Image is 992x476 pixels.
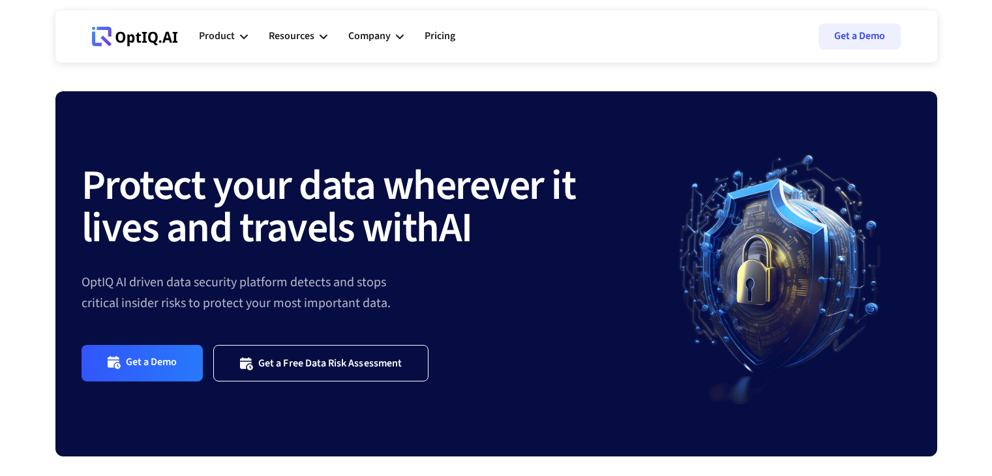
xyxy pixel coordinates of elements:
[82,156,576,258] strong: Protect your data wherever it lives and travels with
[92,17,178,56] a: Webflow Homepage
[819,23,901,50] a: Get a Demo
[82,272,650,314] div: OptIQ AI driven data security platform detects and stops critical insider risks to protect your m...
[348,27,391,45] div: Company
[269,27,314,45] div: Resources
[82,345,203,381] a: Get a Demo
[439,198,472,258] strong: AI
[269,17,327,56] div: Resources
[126,355,177,370] div: Get a Demo
[348,17,404,56] div: Company
[199,27,235,45] div: Product
[425,17,455,56] a: Pricing
[213,345,428,381] a: Get a Free Data Risk Assessment
[258,357,402,370] div: Get a Free Data Risk Assessment
[199,17,248,56] div: Product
